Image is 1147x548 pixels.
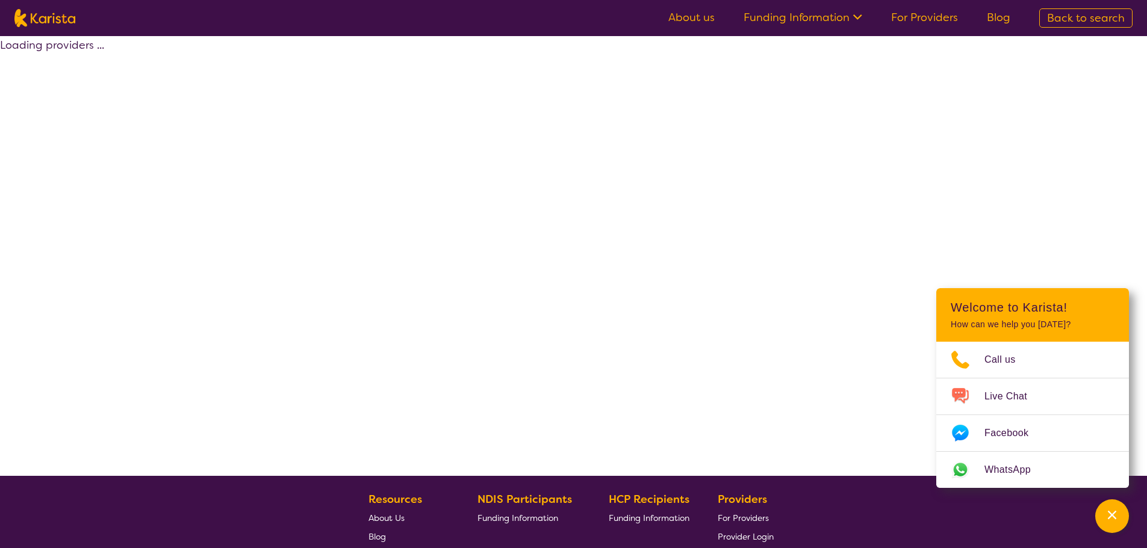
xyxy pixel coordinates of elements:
[951,300,1114,315] h2: Welcome to Karista!
[14,9,75,27] img: Karista logo
[477,492,572,506] b: NDIS Participants
[984,424,1043,442] span: Facebook
[609,492,689,506] b: HCP Recipients
[1047,11,1125,25] span: Back to search
[984,461,1045,479] span: WhatsApp
[668,10,715,25] a: About us
[609,508,689,527] a: Funding Information
[718,492,767,506] b: Providers
[1095,499,1129,533] button: Channel Menu
[368,513,405,523] span: About Us
[936,342,1129,488] ul: Choose channel
[368,508,449,527] a: About Us
[744,10,862,25] a: Funding Information
[936,288,1129,488] div: Channel Menu
[951,319,1114,330] p: How can we help you [DATE]?
[891,10,958,25] a: For Providers
[936,452,1129,488] a: Web link opens in a new tab.
[1039,8,1133,28] a: Back to search
[368,527,449,546] a: Blog
[718,513,769,523] span: For Providers
[984,387,1042,405] span: Live Chat
[984,351,1030,369] span: Call us
[718,527,774,546] a: Provider Login
[718,508,774,527] a: For Providers
[477,508,581,527] a: Funding Information
[987,10,1010,25] a: Blog
[368,492,422,506] b: Resources
[609,513,689,523] span: Funding Information
[718,531,774,542] span: Provider Login
[368,531,386,542] span: Blog
[477,513,558,523] span: Funding Information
